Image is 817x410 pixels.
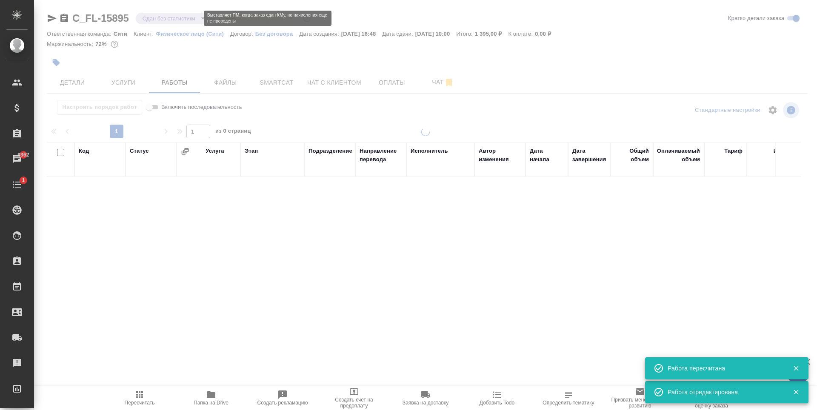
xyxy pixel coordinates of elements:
[79,147,89,155] div: Код
[787,388,805,396] button: Закрыть
[668,364,780,373] div: Работа пересчитана
[479,147,521,164] div: Автор изменения
[130,147,149,155] div: Статус
[615,147,649,164] div: Общий объем
[12,151,34,159] span: 9362
[724,147,743,155] div: Тариф
[206,147,224,155] div: Услуга
[245,147,258,155] div: Этап
[411,147,448,155] div: Исполнитель
[774,147,789,155] div: Итого
[17,176,30,185] span: 1
[668,388,780,396] div: Работа отредактирована
[360,147,402,164] div: Направление перевода
[787,364,805,372] button: Закрыть
[2,174,32,195] a: 1
[572,147,606,164] div: Дата завершения
[309,147,352,155] div: Подразделение
[530,147,564,164] div: Дата начала
[181,147,189,156] button: Сгруппировать
[2,148,32,170] a: 9362
[657,147,700,164] div: Оплачиваемый объем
